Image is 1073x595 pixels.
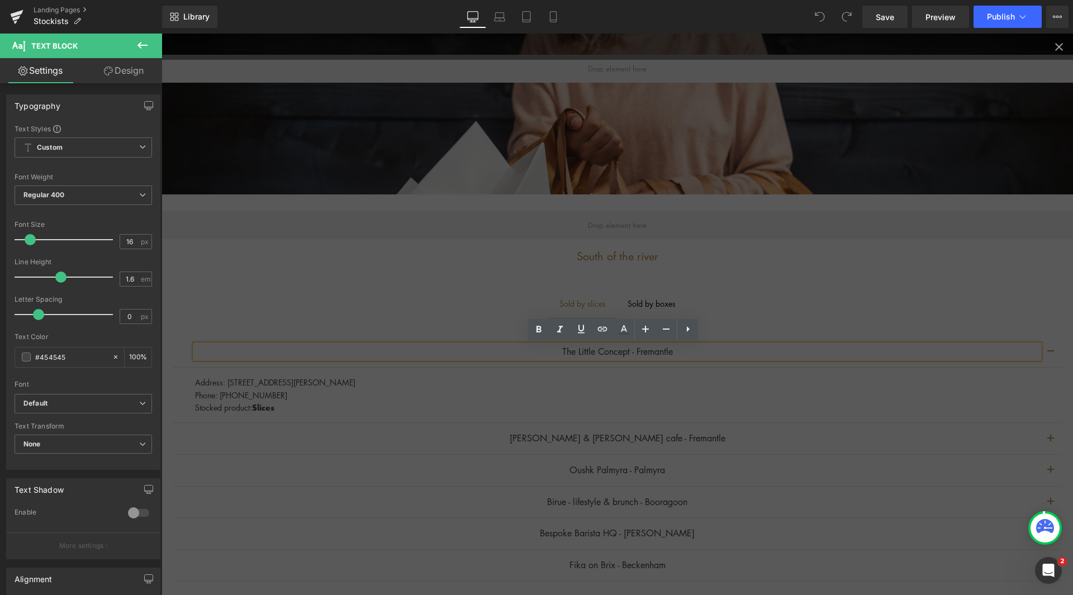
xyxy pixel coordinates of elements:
[987,12,1015,21] span: Publish
[925,11,956,23] span: Preview
[37,143,63,153] b: Custom
[141,238,150,245] span: px
[835,6,858,28] button: Redo
[15,333,152,341] div: Text Color
[141,313,150,320] span: px
[15,422,152,430] div: Text Transform
[183,12,210,22] span: Library
[876,11,894,23] span: Save
[1035,557,1062,584] iframe: Intercom live chat
[23,440,41,448] b: None
[162,6,217,28] a: New Library
[15,173,152,181] div: Font Weight
[125,348,151,367] div: %
[15,479,64,494] div: Text Shadow
[15,124,152,133] div: Text Styles
[31,41,78,50] span: Text Block
[15,258,152,266] div: Line Height
[34,17,69,26] span: Stockists
[15,296,152,303] div: Letter Spacing
[15,380,152,388] div: Font
[513,6,540,28] a: Tablet
[459,6,486,28] a: Desktop
[35,351,107,363] input: Color
[15,221,152,229] div: Font Size
[15,508,117,520] div: Enable
[486,6,513,28] a: Laptop
[912,6,969,28] a: Preview
[34,6,162,15] a: Landing Pages
[23,399,48,408] i: Default
[540,6,567,28] a: Mobile
[1058,557,1067,566] span: 2
[974,6,1042,28] button: Publish
[59,541,104,551] p: More settings
[15,95,60,111] div: Typography
[83,58,164,83] a: Design
[1046,6,1069,28] button: More
[15,568,53,584] div: Alignment
[141,275,150,283] span: em
[809,6,831,28] button: Undo
[7,532,160,559] button: More settings
[23,191,65,199] b: Regular 400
